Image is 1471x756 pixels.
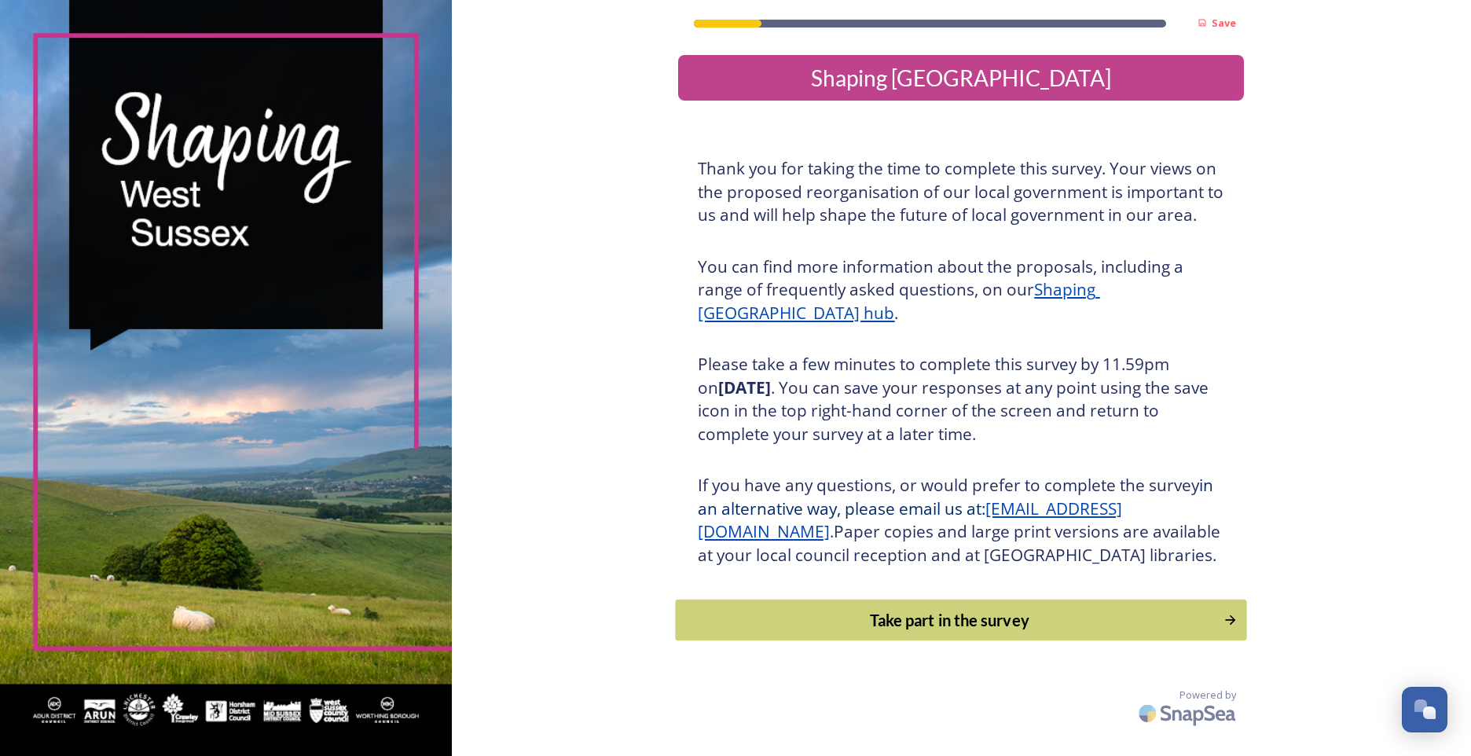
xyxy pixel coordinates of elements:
h3: You can find more information about the proposals, including a range of frequently asked question... [698,255,1224,325]
h3: If you have any questions, or would prefer to complete the survey Paper copies and large print ve... [698,474,1224,567]
h3: Thank you for taking the time to complete this survey. Your views on the proposed reorganisation ... [698,157,1224,227]
button: Open Chat [1402,687,1447,732]
img: SnapSea Logo [1134,695,1244,732]
span: in an alternative way, please email us at: [698,474,1217,519]
div: Shaping [GEOGRAPHIC_DATA] [684,61,1238,94]
a: [EMAIL_ADDRESS][DOMAIN_NAME] [698,497,1122,543]
div: Take part in the survey [684,608,1216,632]
strong: [DATE] [718,376,771,398]
button: Continue [676,600,1247,641]
a: Shaping [GEOGRAPHIC_DATA] hub [698,278,1099,324]
span: Powered by [1179,688,1236,703]
h3: Please take a few minutes to complete this survey by 11.59pm on . You can save your responses at ... [698,353,1224,446]
span: . [830,520,834,542]
strong: Save [1212,16,1236,30]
